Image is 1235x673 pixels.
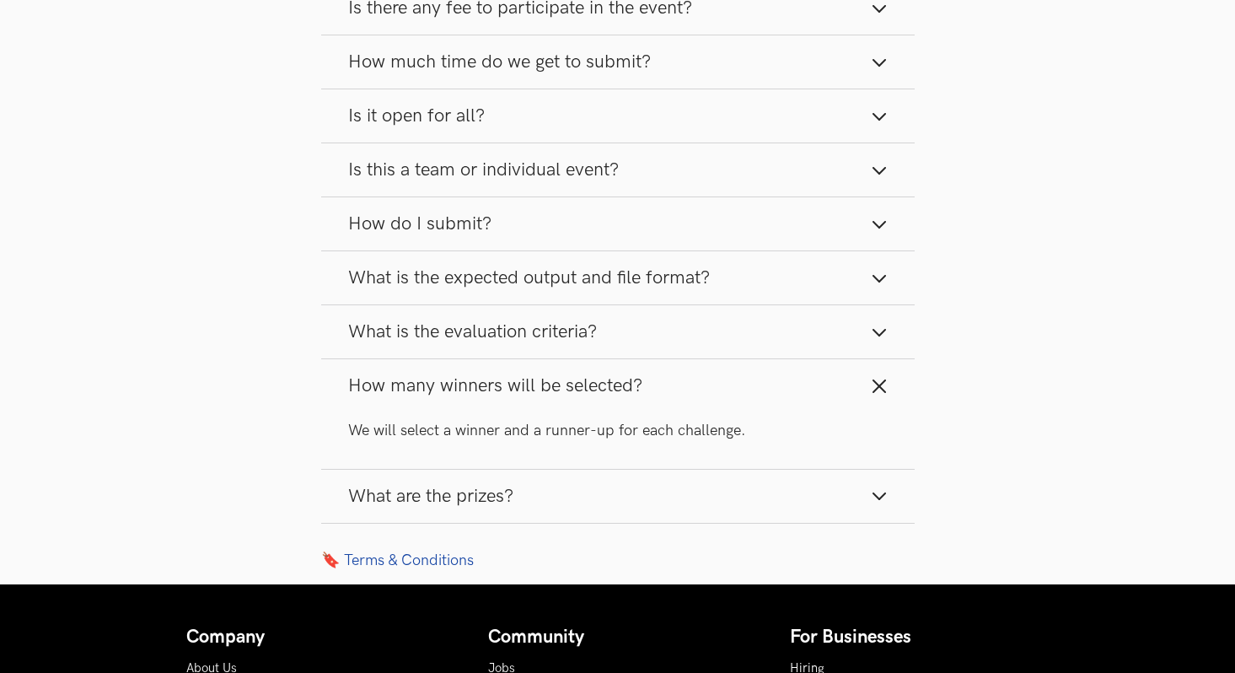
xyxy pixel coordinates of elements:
[790,627,1050,649] h4: For Businesses
[348,159,619,181] span: Is this a team or individual event?
[348,267,710,289] span: What is the expected output and file format?
[348,213,491,235] span: How do I submit?
[321,251,915,304] button: What is the expected output and file format?
[321,305,915,358] button: What is the evaluation criteria?
[321,143,915,197] button: Is this a team or individual event?
[348,320,597,343] span: What is the evaluation criteria?
[348,51,651,73] span: How much time do we get to submit?
[186,627,446,649] h4: Company
[488,627,748,649] h4: Community
[321,35,915,89] button: How much time do we get to submit?
[348,485,513,508] span: What are the prizes?
[348,105,485,127] span: Is it open for all?
[348,420,888,441] p: We will select a winner and a runner-up for each challenge.
[321,470,915,523] button: What are the prizes?
[348,374,642,397] span: How many winners will be selected?
[321,89,915,143] button: Is it open for all?
[321,197,915,250] button: How do I submit?
[321,359,915,412] button: How many winners will be selected?
[321,412,915,468] div: How many winners will be selected?
[321,551,915,569] a: 🔖 Terms & Conditions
